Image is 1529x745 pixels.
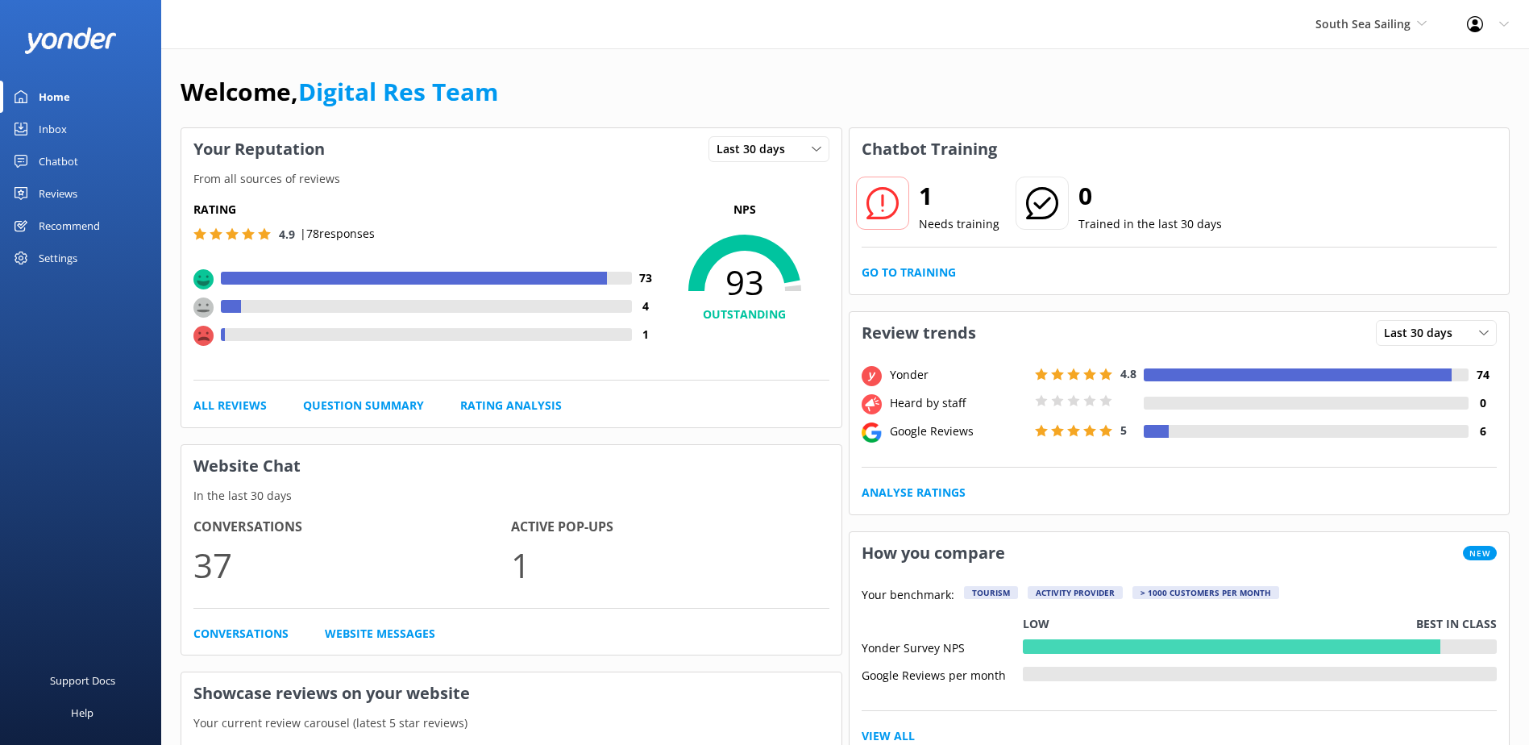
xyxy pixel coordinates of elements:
[193,538,511,592] p: 37
[39,113,67,145] div: Inbox
[1120,422,1127,438] span: 5
[886,366,1031,384] div: Yonder
[1028,586,1123,599] div: Activity Provider
[850,312,988,354] h3: Review trends
[1023,615,1049,633] p: Low
[300,225,375,243] p: | 78 responses
[862,484,966,502] a: Analyse Ratings
[1315,16,1411,31] span: South Sea Sailing
[862,639,1023,654] div: Yonder Survey NPS
[39,210,100,242] div: Recommend
[632,326,660,343] h4: 1
[717,140,795,158] span: Last 30 days
[460,397,562,414] a: Rating Analysis
[181,672,841,714] h3: Showcase reviews on your website
[181,487,841,505] p: In the last 30 days
[660,262,829,302] span: 93
[71,697,93,729] div: Help
[181,714,841,732] p: Your current review carousel (latest 5 star reviews)
[181,170,841,188] p: From all sources of reviews
[1416,615,1497,633] p: Best in class
[39,177,77,210] div: Reviews
[303,397,424,414] a: Question Summary
[1384,324,1462,342] span: Last 30 days
[886,422,1031,440] div: Google Reviews
[1078,215,1222,233] p: Trained in the last 30 days
[1463,546,1497,560] span: New
[511,517,829,538] h4: Active Pop-ups
[279,227,295,242] span: 4.9
[1469,394,1497,412] h4: 0
[660,306,829,323] h4: OUTSTANDING
[511,538,829,592] p: 1
[964,586,1018,599] div: Tourism
[181,73,498,111] h1: Welcome,
[24,27,117,54] img: yonder-white-logo.png
[862,727,915,745] a: View All
[298,75,498,108] a: Digital Res Team
[862,586,954,606] p: Your benchmark:
[1469,366,1497,384] h4: 74
[39,145,78,177] div: Chatbot
[850,128,1009,170] h3: Chatbot Training
[181,128,337,170] h3: Your Reputation
[181,445,841,487] h3: Website Chat
[886,394,1031,412] div: Heard by staff
[632,298,660,315] h4: 4
[919,215,999,233] p: Needs training
[632,269,660,287] h4: 73
[1469,422,1497,440] h4: 6
[193,517,511,538] h4: Conversations
[193,625,289,643] a: Conversations
[39,81,70,113] div: Home
[919,177,999,215] h2: 1
[193,397,267,414] a: All Reviews
[325,625,435,643] a: Website Messages
[862,667,1023,681] div: Google Reviews per month
[1120,366,1136,381] span: 4.8
[50,664,115,697] div: Support Docs
[1132,586,1279,599] div: > 1000 customers per month
[862,264,956,281] a: Go to Training
[39,242,77,274] div: Settings
[850,532,1017,574] h3: How you compare
[193,201,660,219] h5: Rating
[660,201,829,219] p: NPS
[1078,177,1222,215] h2: 0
